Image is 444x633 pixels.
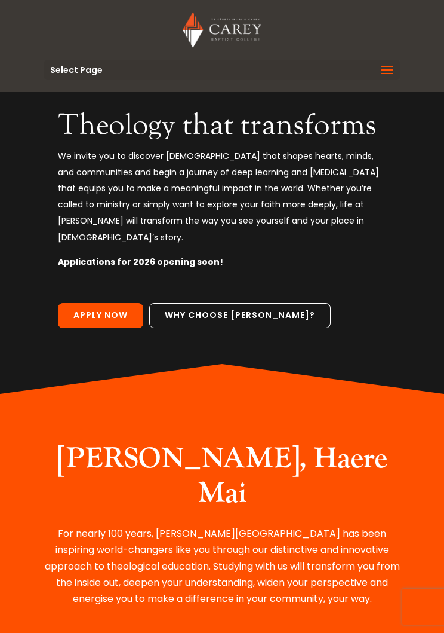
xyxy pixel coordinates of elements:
strong: Applications for 2026 opening soon! [58,256,223,268]
a: Apply Now [58,303,143,328]
span: Select Page [50,66,103,74]
p: We invite you to discover [DEMOGRAPHIC_DATA] that shapes hearts, minds, and communities and begin... [58,148,386,254]
img: Carey Baptist College [183,12,261,48]
h2: Theology that transforms [58,108,386,148]
h2: [PERSON_NAME], Haere Mai [44,442,399,516]
a: Why choose [PERSON_NAME]? [149,303,331,328]
p: For nearly 100 years, [PERSON_NAME][GEOGRAPHIC_DATA] has been inspiring world-changers like you t... [44,525,399,607]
